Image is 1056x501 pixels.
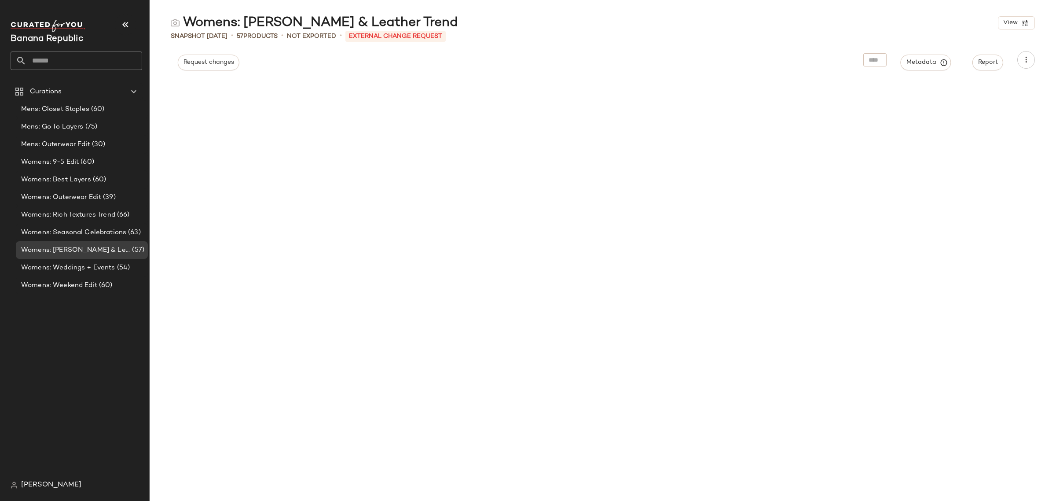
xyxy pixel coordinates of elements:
span: Womens: Best Layers [21,175,91,185]
div: Products [237,32,278,41]
span: Request changes [183,59,234,66]
span: Mens: Closet Staples [21,104,89,114]
span: [PERSON_NAME] [21,480,81,490]
span: Womens: Outerwear Edit [21,192,101,203]
span: Snapshot [DATE] [171,32,227,41]
button: Metadata [901,55,951,70]
span: Womens: Rich Textures Trend [21,210,115,220]
span: Report [978,59,998,66]
div: Womens: [PERSON_NAME] & Leather Trend [171,14,458,32]
span: Not Exported [287,32,336,41]
span: (63) [126,228,141,238]
span: Womens: [PERSON_NAME] & Leather Trend [21,245,130,255]
span: Metadata [906,59,946,66]
span: (75) [84,122,98,132]
span: (66) [115,210,130,220]
span: (60) [79,157,94,167]
button: Report [972,55,1003,70]
img: svg%3e [171,18,180,27]
span: Mens: Outerwear Edit [21,140,90,150]
img: svg%3e [11,482,18,489]
span: (30) [90,140,106,150]
span: Mens: Go To Layers [21,122,84,132]
button: View [998,16,1035,29]
p: External Change Request [345,31,446,42]
span: (54) [115,263,130,273]
img: cfy_white_logo.C9jOOHJF.svg [11,20,85,32]
span: Curations [30,87,62,97]
span: (60) [91,175,106,185]
span: (60) [97,280,113,291]
span: 57 [237,33,243,40]
span: Current Company Name [11,34,84,44]
span: View [1003,19,1018,26]
span: (57) [130,245,144,255]
span: Womens: 9-5 Edit [21,157,79,167]
span: Womens: Weekend Edit [21,280,97,291]
span: (39) [101,192,116,203]
span: Womens: Seasonal Celebrations [21,228,126,238]
button: Request changes [178,55,239,70]
span: • [281,31,283,41]
span: • [231,31,233,41]
span: • [340,31,342,41]
span: (60) [89,104,105,114]
span: Womens: Weddings + Events [21,263,115,273]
